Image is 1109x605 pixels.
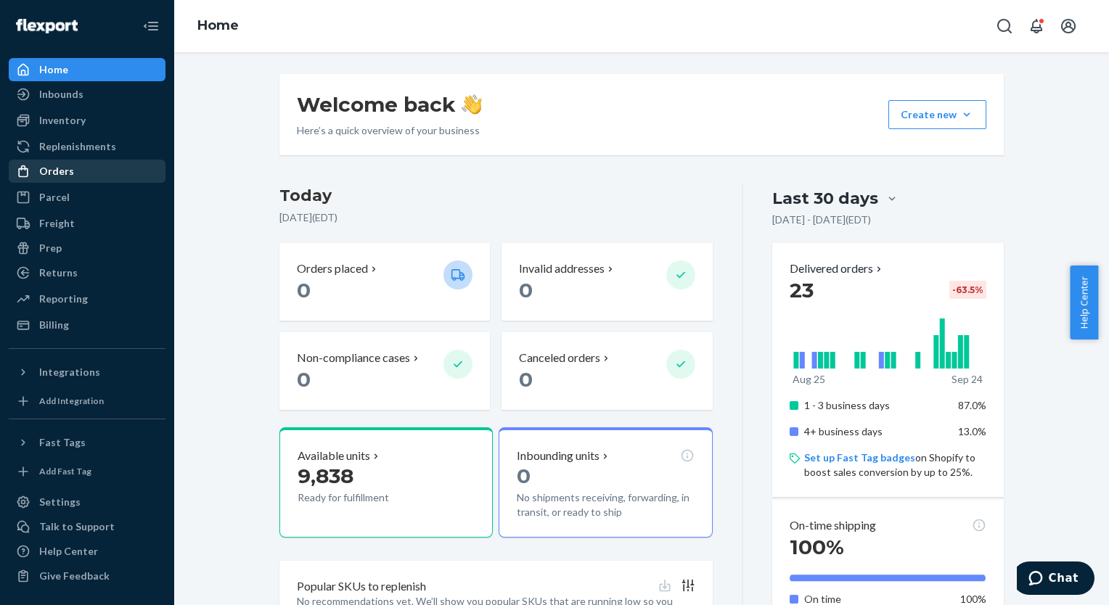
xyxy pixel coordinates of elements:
[793,372,825,387] p: Aug 25
[804,398,947,413] p: 1 - 3 business days
[9,58,165,81] a: Home
[790,260,885,277] button: Delivered orders
[298,448,370,464] p: Available units
[39,113,86,128] div: Inventory
[39,190,70,205] div: Parcel
[790,535,844,559] span: 100%
[990,12,1019,41] button: Open Search Box
[16,19,78,33] img: Flexport logo
[39,292,88,306] div: Reporting
[519,260,605,277] p: Invalid addresses
[297,350,410,366] p: Non-compliance cases
[1017,561,1094,598] iframe: Opens a widget where you can chat to one of our agents
[772,213,871,227] p: [DATE] - [DATE] ( EDT )
[39,495,81,509] div: Settings
[39,519,115,534] div: Talk to Support
[9,460,165,483] a: Add Fast Tag
[298,464,353,488] span: 9,838
[519,278,533,302] span: 0
[39,62,68,77] div: Home
[9,261,165,284] a: Returns
[39,318,69,332] div: Billing
[39,435,86,450] div: Fast Tags
[39,365,100,379] div: Integrations
[39,216,75,231] div: Freight
[517,464,531,488] span: 0
[949,281,986,299] div: -63.5 %
[9,313,165,337] a: Billing
[9,564,165,588] button: Give Feedback
[517,448,599,464] p: Inbounding units
[279,332,490,410] button: Non-compliance cases 0
[1070,266,1098,339] button: Help Center
[9,490,165,514] a: Settings
[298,490,432,505] p: Ready for fulfillment
[39,395,104,407] div: Add Integration
[136,12,165,41] button: Close Navigation
[297,367,311,392] span: 0
[790,517,876,534] p: On-time shipping
[804,451,915,464] a: Set up Fast Tag badges
[952,372,983,387] p: Sep 24
[39,164,74,178] div: Orders
[960,593,986,605] span: 100%
[502,243,712,321] button: Invalid addresses 0
[9,431,165,454] button: Fast Tags
[1054,12,1083,41] button: Open account menu
[39,87,83,102] div: Inbounds
[9,236,165,260] a: Prep
[958,399,986,411] span: 87.0%
[9,212,165,235] a: Freight
[39,465,91,477] div: Add Fast Tag
[517,490,694,519] p: No shipments receiving, forwarding, in transit, or ready to ship
[1022,12,1051,41] button: Open notifications
[9,109,165,132] a: Inventory
[9,361,165,384] button: Integrations
[772,187,878,210] div: Last 30 days
[9,390,165,413] a: Add Integration
[9,83,165,106] a: Inbounds
[958,425,986,437] span: 13.0%
[9,135,165,158] a: Replenishments
[297,260,368,277] p: Orders placed
[197,17,239,33] a: Home
[9,287,165,310] a: Reporting
[39,569,110,583] div: Give Feedback
[519,367,533,392] span: 0
[297,123,482,138] p: Here’s a quick overview of your business
[502,332,712,410] button: Canceled orders 0
[462,94,482,115] img: hand-wave emoji
[9,160,165,183] a: Orders
[186,5,250,47] ol: breadcrumbs
[9,515,165,538] button: Talk to Support
[297,578,426,595] p: Popular SKUs to replenish
[297,91,482,118] h1: Welcome back
[9,540,165,563] a: Help Center
[279,427,493,538] button: Available units9,838Ready for fulfillment
[297,278,311,302] span: 0
[499,427,712,538] button: Inbounding units0No shipments receiving, forwarding, in transit, or ready to ship
[39,139,116,154] div: Replenishments
[279,210,713,225] p: [DATE] ( EDT )
[279,243,490,321] button: Orders placed 0
[39,241,62,255] div: Prep
[804,450,986,480] p: on Shopify to boost sales conversion by up to 25%.
[39,544,98,559] div: Help Center
[279,184,713,207] h3: Today
[790,278,814,302] span: 23
[804,424,947,439] p: 4+ business days
[39,266,78,280] div: Returns
[519,350,600,366] p: Canceled orders
[888,100,986,129] button: Create new
[9,186,165,209] a: Parcel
